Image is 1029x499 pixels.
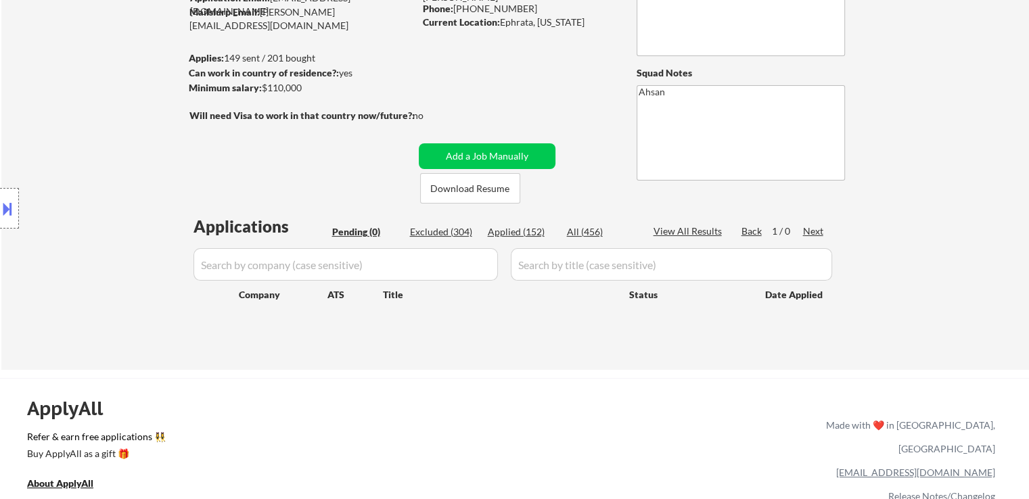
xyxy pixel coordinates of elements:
[189,81,414,95] div: $110,000
[511,248,832,281] input: Search by title (case sensitive)
[189,6,260,18] strong: Mailslurp Email:
[637,66,845,80] div: Squad Notes
[629,282,746,306] div: Status
[413,109,451,122] div: no
[27,477,93,489] u: About ApplyAll
[27,476,112,493] a: About ApplyAll
[821,413,995,460] div: Made with ❤️ in [GEOGRAPHIC_DATA], [GEOGRAPHIC_DATA]
[327,288,383,302] div: ATS
[193,248,498,281] input: Search by company (case sensitive)
[741,224,763,238] div: Back
[189,5,414,32] div: [PERSON_NAME][EMAIL_ADDRESS][DOMAIN_NAME]
[239,288,327,302] div: Company
[423,16,500,28] strong: Current Location:
[654,224,726,238] div: View All Results
[488,225,555,239] div: Applied (152)
[189,51,414,65] div: 149 sent / 201 bought
[423,3,453,14] strong: Phone:
[193,218,327,235] div: Applications
[836,467,995,478] a: [EMAIL_ADDRESS][DOMAIN_NAME]
[27,432,543,446] a: Refer & earn free applications 👯‍♀️
[567,225,635,239] div: All (456)
[27,397,118,420] div: ApplyAll
[772,224,803,238] div: 1 / 0
[189,110,415,121] strong: Will need Visa to work in that country now/future?:
[410,225,478,239] div: Excluded (304)
[803,224,825,238] div: Next
[420,173,520,204] button: Download Resume
[423,2,614,16] div: [PHONE_NUMBER]
[189,66,410,80] div: yes
[765,288,825,302] div: Date Applied
[332,225,400,239] div: Pending (0)
[189,82,262,93] strong: Minimum salary:
[189,52,224,64] strong: Applies:
[27,446,162,463] a: Buy ApplyAll as a gift 🎁
[423,16,614,29] div: Ephrata, [US_STATE]
[189,67,339,78] strong: Can work in country of residence?:
[383,288,616,302] div: Title
[419,143,555,169] button: Add a Job Manually
[27,449,162,458] div: Buy ApplyAll as a gift 🎁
